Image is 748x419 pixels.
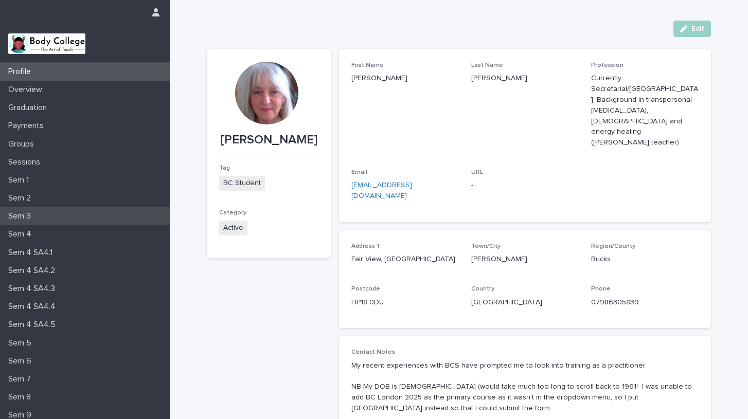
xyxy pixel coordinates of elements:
span: Email [351,169,367,175]
p: Graduation [4,103,55,113]
p: My recent experiences with BCS have prompted me to look into training as a practitioner. NB My DO... [351,360,699,414]
span: Category [219,210,246,216]
p: [GEOGRAPHIC_DATA] [471,297,579,308]
p: Sem 5 [4,338,40,348]
button: Edit [673,21,711,37]
p: Sem 8 [4,392,39,402]
p: Bucks [591,254,699,265]
p: [PERSON_NAME] [219,133,318,148]
img: xvtzy2PTuGgGH0xbwGb2 [8,33,85,54]
span: Phone [591,286,611,292]
p: Groups [4,139,42,149]
span: URL [471,169,483,175]
span: Postcode [351,286,380,292]
span: Contact Notes [351,349,395,355]
span: Region/County [591,243,635,249]
p: Sem 1 [4,175,37,185]
p: [PERSON_NAME] [351,73,459,84]
a: 07986305839 [591,299,639,306]
p: Sem 4 SA4.5 [4,320,64,330]
span: Country [471,286,494,292]
span: BC Student [219,176,265,191]
p: Payments [4,121,52,131]
p: Sem 2 [4,193,39,203]
a: [EMAIL_ADDRESS][DOMAIN_NAME] [351,181,412,199]
span: Profession [591,62,624,68]
p: [PERSON_NAME] [471,73,579,84]
p: Sem 4 [4,229,40,239]
span: First Name [351,62,384,68]
span: Last Name [471,62,503,68]
span: Edit [691,25,704,32]
p: Sem 7 [4,374,39,384]
span: Address 1 [351,243,379,249]
p: Profile [4,67,39,77]
p: Sem 4 SA4.3 [4,284,63,294]
p: - [471,180,579,191]
p: Sessions [4,157,48,167]
p: Sem 3 [4,211,39,221]
p: Sem 4 SA4.1 [4,248,61,258]
span: Tag [219,165,230,171]
span: Town/City [471,243,501,249]
p: Sem 4 SA4.2 [4,266,63,276]
p: Currently Secretarial/[GEOGRAPHIC_DATA]. Background in transpersonal [MEDICAL_DATA], [DEMOGRAPHIC... [591,73,699,148]
p: Sem 6 [4,356,40,366]
p: [PERSON_NAME] [471,254,579,265]
p: Fair View, [GEOGRAPHIC_DATA] [351,254,459,265]
span: Active [219,221,247,235]
p: Sem 4 SA4.4 [4,302,64,312]
p: Overview [4,85,50,95]
p: HP18 0DU [351,297,459,308]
